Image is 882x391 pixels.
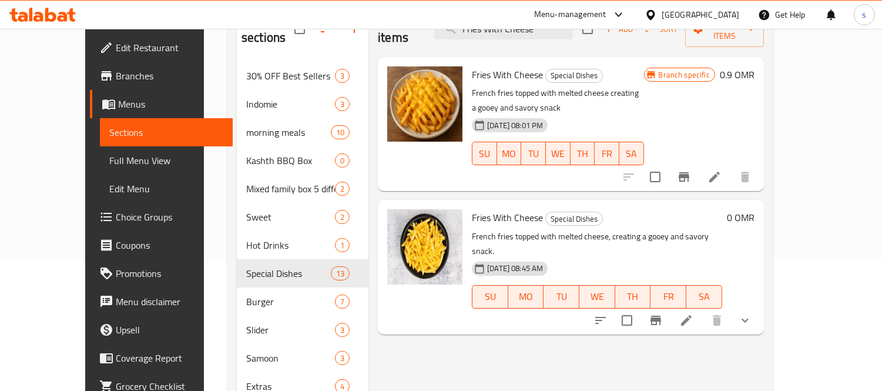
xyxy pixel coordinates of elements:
[237,62,368,90] div: 30% OFF Best Sellers3
[720,66,754,83] h6: 0.9 OMR
[246,97,335,111] span: Indomie
[90,316,233,344] a: Upsell
[237,203,368,231] div: Sweet2
[579,285,615,309] button: WE
[650,285,686,309] button: FR
[246,323,335,337] span: Slider
[242,11,294,46] h2: Menu sections
[90,259,233,288] a: Promotions
[336,99,349,110] span: 3
[584,288,611,305] span: WE
[526,145,541,162] span: TU
[655,288,682,305] span: FR
[331,268,349,279] span: 13
[862,8,866,21] span: s
[546,142,571,165] button: WE
[615,308,639,333] span: Select to update
[90,90,233,118] a: Menus
[335,182,350,196] div: items
[546,69,602,82] span: Special Dishes
[643,165,668,189] span: Select to update
[335,295,350,309] div: items
[336,240,349,251] span: 1
[472,66,543,83] span: Fries With Cheese
[482,120,548,131] span: [DATE] 08:01 PM
[246,125,331,139] span: morning meals
[619,142,644,165] button: SA
[731,163,759,191] button: delete
[246,182,335,196] div: Mixed family box 5 different items
[335,351,350,365] div: items
[237,146,368,175] div: Kashth BBQ Box0
[336,296,349,308] span: 7
[624,145,639,162] span: SA
[595,142,619,165] button: FR
[545,212,603,226] div: Special Dishes
[335,97,350,111] div: items
[116,266,223,280] span: Promotions
[109,125,223,139] span: Sections
[575,145,591,162] span: TH
[477,145,492,162] span: SU
[237,288,368,316] div: Burger7
[90,288,233,316] a: Menu disclaimer
[246,153,335,168] div: Kashth BBQ Box
[90,34,233,62] a: Edit Restaurant
[472,142,497,165] button: SU
[118,97,223,111] span: Menus
[237,90,368,118] div: Indomie3
[246,238,335,252] span: Hot Drinks
[116,323,223,337] span: Upsell
[472,86,643,115] p: French fries topped with melted cheese creating a gooey and savory snack
[545,69,603,83] div: Special Dishes
[335,153,350,168] div: items
[237,231,368,259] div: Hot Drinks1
[521,142,546,165] button: TU
[331,127,349,138] span: 10
[336,155,349,166] span: 0
[336,325,349,336] span: 3
[387,66,462,142] img: Fries With Cheese
[551,145,566,162] span: WE
[237,259,368,288] div: Special Dishes13
[336,353,349,364] span: 3
[620,288,646,305] span: TH
[335,69,350,83] div: items
[534,8,606,22] div: Menu-management
[246,295,335,309] span: Burger
[246,210,335,224] div: Sweet
[378,11,420,46] h2: Menu items
[336,212,349,223] span: 2
[707,170,722,184] a: Edit menu item
[662,8,739,21] div: [GEOGRAPHIC_DATA]
[654,69,715,81] span: Branch specific
[738,313,752,327] svg: Show Choices
[472,285,508,309] button: SU
[116,295,223,309] span: Menu disclaimer
[482,263,548,274] span: [DATE] 08:45 AM
[686,285,722,309] button: SA
[508,285,544,309] button: MO
[472,209,543,226] span: Fries With Cheese
[246,266,331,280] div: Special Dishes
[116,41,223,55] span: Edit Restaurant
[116,238,223,252] span: Coupons
[331,125,350,139] div: items
[691,288,717,305] span: SA
[237,175,368,203] div: Mixed family box 5 different items2
[90,203,233,231] a: Choice Groups
[237,344,368,372] div: Samoon3
[90,344,233,372] a: Coverage Report
[237,118,368,146] div: morning meals10
[100,175,233,203] a: Edit Menu
[679,313,693,327] a: Edit menu item
[546,212,602,226] span: Special Dishes
[336,71,349,82] span: 3
[642,306,670,335] button: Branch-specific-item
[237,316,368,344] div: Slider3
[246,351,335,365] span: Samoon
[548,288,575,305] span: TU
